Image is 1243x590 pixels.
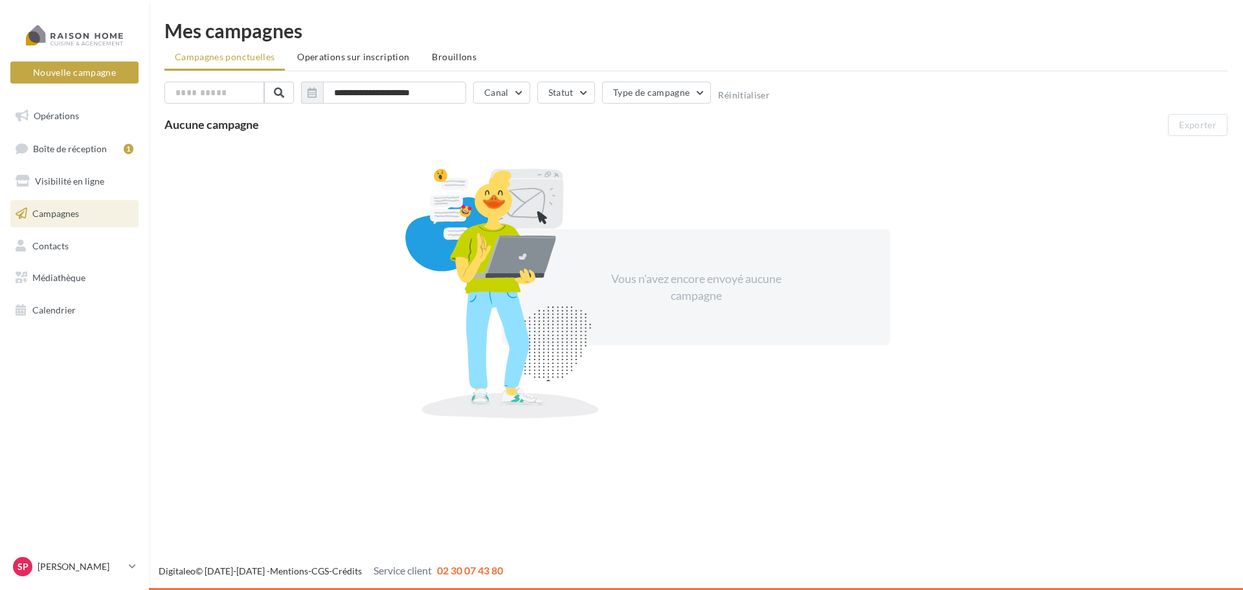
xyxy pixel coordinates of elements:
a: Crédits [332,565,362,576]
span: © [DATE]-[DATE] - - - [159,565,503,576]
a: Sp [PERSON_NAME] [10,554,139,579]
a: Boîte de réception1 [8,135,141,163]
span: Opérations [34,110,79,121]
span: Service client [374,564,432,576]
span: Brouillons [432,51,476,62]
p: [PERSON_NAME] [38,560,124,573]
div: Mes campagnes [164,21,1227,40]
span: Aucune campagne [164,117,259,131]
span: Médiathèque [32,272,85,283]
span: Contacts [32,240,69,251]
div: Vous n'avez encore envoyé aucune campagne [585,271,807,304]
a: Médiathèque [8,264,141,291]
span: Campagnes [32,208,79,219]
a: CGS [311,565,329,576]
span: 02 30 07 43 80 [437,564,503,576]
a: Visibilité en ligne [8,168,141,195]
a: Calendrier [8,297,141,324]
span: Sp [17,560,28,573]
button: Nouvelle campagne [10,62,139,84]
a: Digitaleo [159,565,196,576]
a: Campagnes [8,200,141,227]
a: Mentions [270,565,308,576]
a: Contacts [8,233,141,260]
button: Exporter [1168,114,1227,136]
button: Type de campagne [602,82,711,104]
button: Réinitialiser [718,90,770,100]
div: 1 [124,144,133,154]
button: Statut [537,82,595,104]
a: Opérations [8,102,141,130]
span: Calendrier [32,304,76,315]
span: Boîte de réception [33,142,107,153]
span: Operations sur inscription [297,51,409,62]
span: Visibilité en ligne [35,176,104,187]
button: Canal [473,82,530,104]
